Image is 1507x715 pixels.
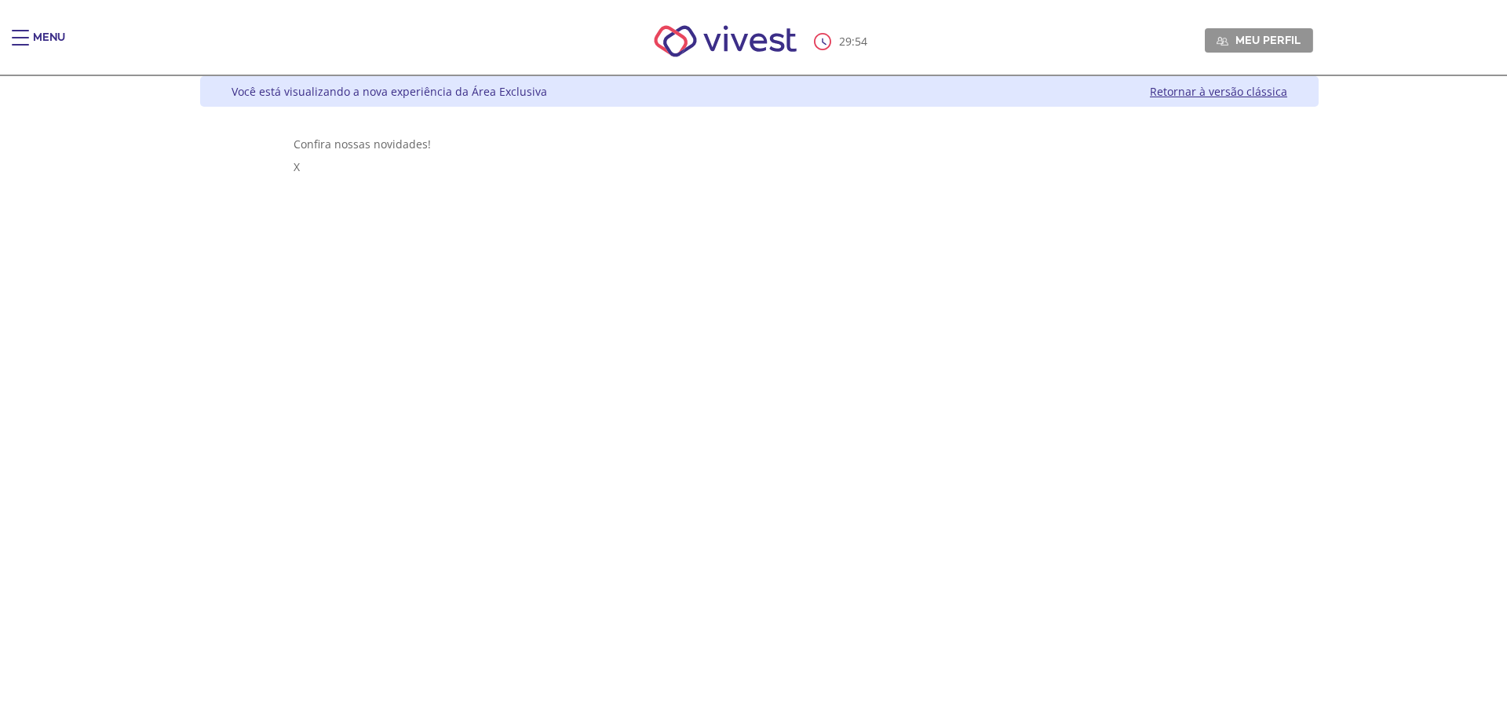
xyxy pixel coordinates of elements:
[33,30,65,61] div: Menu
[1150,84,1287,99] a: Retornar à versão clássica
[637,8,815,75] img: Vivest
[232,84,547,99] div: Você está visualizando a nova experiência da Área Exclusiva
[294,159,300,174] span: X
[1235,33,1301,47] span: Meu perfil
[839,34,852,49] span: 29
[814,33,870,50] div: :
[294,137,1226,151] div: Confira nossas novidades!
[188,76,1319,715] div: Vivest
[1217,35,1228,47] img: Meu perfil
[855,34,867,49] span: 54
[1205,28,1313,52] a: Meu perfil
